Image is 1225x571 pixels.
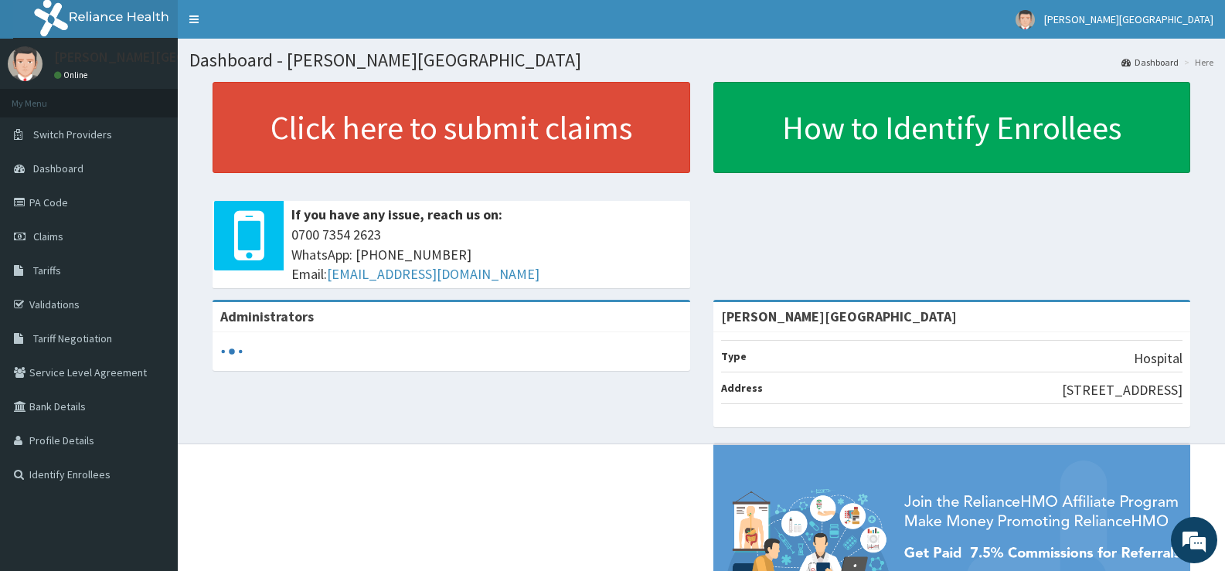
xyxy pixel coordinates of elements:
span: Dashboard [33,161,83,175]
b: Type [721,349,747,363]
h1: Dashboard - [PERSON_NAME][GEOGRAPHIC_DATA] [189,50,1213,70]
img: User Image [1016,10,1035,29]
b: Address [721,381,763,395]
p: [PERSON_NAME][GEOGRAPHIC_DATA] [54,50,283,64]
svg: audio-loading [220,340,243,363]
span: Tariff Negotiation [33,331,112,345]
p: [STREET_ADDRESS] [1062,380,1182,400]
span: [PERSON_NAME][GEOGRAPHIC_DATA] [1044,12,1213,26]
span: Tariffs [33,263,61,277]
li: Here [1180,56,1213,69]
a: Click here to submit claims [213,82,690,173]
strong: [PERSON_NAME][GEOGRAPHIC_DATA] [721,308,957,325]
a: Dashboard [1121,56,1179,69]
span: Claims [33,229,63,243]
a: [EMAIL_ADDRESS][DOMAIN_NAME] [327,265,539,283]
a: Online [54,70,91,80]
a: How to Identify Enrollees [713,82,1191,173]
img: User Image [8,46,43,81]
span: Switch Providers [33,127,112,141]
span: 0700 7354 2623 WhatsApp: [PHONE_NUMBER] Email: [291,225,682,284]
b: Administrators [220,308,314,325]
b: If you have any issue, reach us on: [291,206,502,223]
p: Hospital [1134,348,1182,369]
